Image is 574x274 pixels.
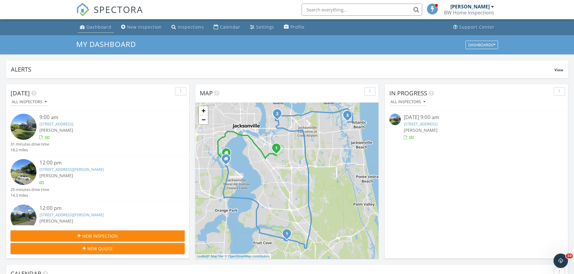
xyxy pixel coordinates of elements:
div: 4620 Arapahoe Ave , Jacksonville FL 32210 [226,152,230,156]
div: Support Center [459,24,494,30]
div: All Inspectors [12,100,47,104]
input: Search everything... [302,4,422,16]
div: Dashboards [468,43,495,47]
div: [PERSON_NAME] [450,4,490,10]
a: Support Center [451,22,497,33]
a: [DATE] 9:00 am [STREET_ADDRESS] [PERSON_NAME] [389,114,563,140]
a: Calendar [211,22,243,33]
div: All Inspectors [391,100,425,104]
div: 2708 Caldar Ct, Jacksonville, FL 32259 [287,233,290,237]
button: New Quote [11,243,185,254]
div: 4637 Lancelot Lane, Jacksonville FL 32210 [226,159,230,162]
img: streetview [389,114,401,125]
span: [PERSON_NAME] [39,127,73,133]
div: 14.3 miles [11,192,49,198]
a: [STREET_ADDRESS][PERSON_NAME] [39,212,104,217]
a: Inspections [169,22,206,33]
span: [PERSON_NAME] [404,127,438,133]
div: [DATE] 9:00 am [404,114,549,121]
i: 3 [346,113,349,118]
a: Zoom out [199,115,208,124]
div: BW Home Inspections [444,10,494,16]
button: New Inspection [11,230,185,241]
div: 7029 King Arthur Rd N, Jacksonville, FL 32211 [277,113,281,117]
span: Map [200,89,213,97]
button: Dashboards [466,41,498,49]
div: 880 Paradise Ln, Atlantic Beach, FL 32233 [347,115,351,119]
img: streetview [11,205,36,230]
div: Calendar [220,24,240,30]
div: 12:00 pm [39,159,170,167]
span: [DATE] [11,89,30,97]
div: Settings [256,24,274,30]
div: 18.2 miles [11,147,49,153]
a: Company Profile [281,22,307,33]
a: Zoom in [199,106,208,115]
iframe: Intercom live chat [554,254,568,268]
div: | [195,254,271,259]
div: 2878 Chelton Rd, Jacksonville, FL 32216 [276,148,280,151]
a: Leaflet [197,254,207,258]
a: Dashboard [77,22,114,33]
i: 2 [276,112,278,116]
span: [PERSON_NAME] [39,173,73,178]
img: streetview [11,159,36,185]
button: All Inspectors [11,98,48,106]
div: 12:00 pm [39,205,170,212]
div: Alerts [11,65,554,73]
button: All Inspectors [389,98,427,106]
a: New Inspection [119,22,164,33]
div: 25 minutes drive time [11,187,49,192]
img: streetview [11,114,36,140]
div: 9:00 am [39,114,170,121]
a: © OpenStreetMap contributors [225,254,270,258]
a: [STREET_ADDRESS] [39,121,73,127]
a: 12:00 pm [STREET_ADDRESS][PERSON_NAME] [PERSON_NAME] 25 minutes drive time 14.3 miles [11,159,185,198]
a: 12:00 pm [STREET_ADDRESS][PERSON_NAME] [PERSON_NAME] 41 minutes drive time 25.7 miles [11,205,185,244]
a: 9:00 am [STREET_ADDRESS] [PERSON_NAME] 31 minutes drive time 18.2 miles [11,114,185,153]
div: New Inspection [127,24,162,30]
a: [STREET_ADDRESS][PERSON_NAME] [39,167,104,172]
a: Settings [248,22,277,33]
span: View [554,67,563,72]
i: 1 [286,232,288,236]
div: 31 minutes drive time [11,141,49,147]
i: 1 [275,146,278,150]
span: 10 [566,254,573,258]
img: The Best Home Inspection Software - Spectora [76,3,89,16]
div: Inspections [178,24,204,30]
span: My Dashboard [76,39,136,49]
div: Dashboard [86,24,111,30]
a: [STREET_ADDRESS] [404,121,438,127]
span: New Inspection [82,233,118,239]
a: SPECTORA [76,8,143,21]
span: [PERSON_NAME] [39,218,73,224]
span: SPECTORA [94,3,143,16]
span: New Quote [87,245,113,252]
a: © MapTiler [208,254,224,258]
span: In Progress [389,89,427,97]
div: Profile [290,24,305,30]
